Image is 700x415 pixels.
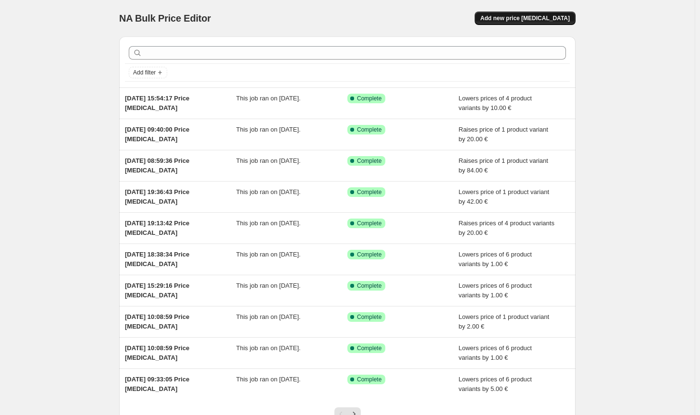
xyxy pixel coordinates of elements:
[125,220,189,236] span: [DATE] 19:13:42 Price [MEDICAL_DATA]
[357,282,381,290] span: Complete
[459,220,554,236] span: Raises prices of 4 product variants by 20.00 €
[236,220,301,227] span: This job ran on [DATE].
[480,14,570,22] span: Add new price [MEDICAL_DATA]
[125,282,189,299] span: [DATE] 15:29:16 Price [MEDICAL_DATA]
[236,344,301,352] span: This job ran on [DATE].
[357,220,381,227] span: Complete
[125,376,189,392] span: [DATE] 09:33:05 Price [MEDICAL_DATA]
[125,313,189,330] span: [DATE] 10:08:59 Price [MEDICAL_DATA]
[459,157,548,174] span: Raises price of 1 product variant by 84.00 €
[459,376,532,392] span: Lowers prices of 6 product variants by 5.00 €
[236,157,301,164] span: This job ran on [DATE].
[357,251,381,258] span: Complete
[357,95,381,102] span: Complete
[125,188,189,205] span: [DATE] 19:36:43 Price [MEDICAL_DATA]
[459,188,550,205] span: Lowers price of 1 product variant by 42.00 €
[125,95,189,111] span: [DATE] 15:54:17 Price [MEDICAL_DATA]
[459,282,532,299] span: Lowers prices of 6 product variants by 1.00 €
[459,251,532,268] span: Lowers prices of 6 product variants by 1.00 €
[459,95,532,111] span: Lowers prices of 4 product variants by 10.00 €
[475,12,576,25] button: Add new price [MEDICAL_DATA]
[236,282,301,289] span: This job ran on [DATE].
[357,126,381,134] span: Complete
[125,251,189,268] span: [DATE] 18:38:34 Price [MEDICAL_DATA]
[236,376,301,383] span: This job ran on [DATE].
[357,313,381,321] span: Complete
[125,157,189,174] span: [DATE] 08:59:36 Price [MEDICAL_DATA]
[357,344,381,352] span: Complete
[125,344,189,361] span: [DATE] 10:08:59 Price [MEDICAL_DATA]
[357,376,381,383] span: Complete
[119,13,211,24] span: NA Bulk Price Editor
[236,126,301,133] span: This job ran on [DATE].
[459,344,532,361] span: Lowers prices of 6 product variants by 1.00 €
[357,188,381,196] span: Complete
[357,157,381,165] span: Complete
[133,69,156,76] span: Add filter
[125,126,189,143] span: [DATE] 09:40:00 Price [MEDICAL_DATA]
[129,67,167,78] button: Add filter
[459,313,550,330] span: Lowers price of 1 product variant by 2.00 €
[236,251,301,258] span: This job ran on [DATE].
[236,188,301,195] span: This job ran on [DATE].
[236,95,301,102] span: This job ran on [DATE].
[459,126,548,143] span: Raises price of 1 product variant by 20.00 €
[236,313,301,320] span: This job ran on [DATE].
